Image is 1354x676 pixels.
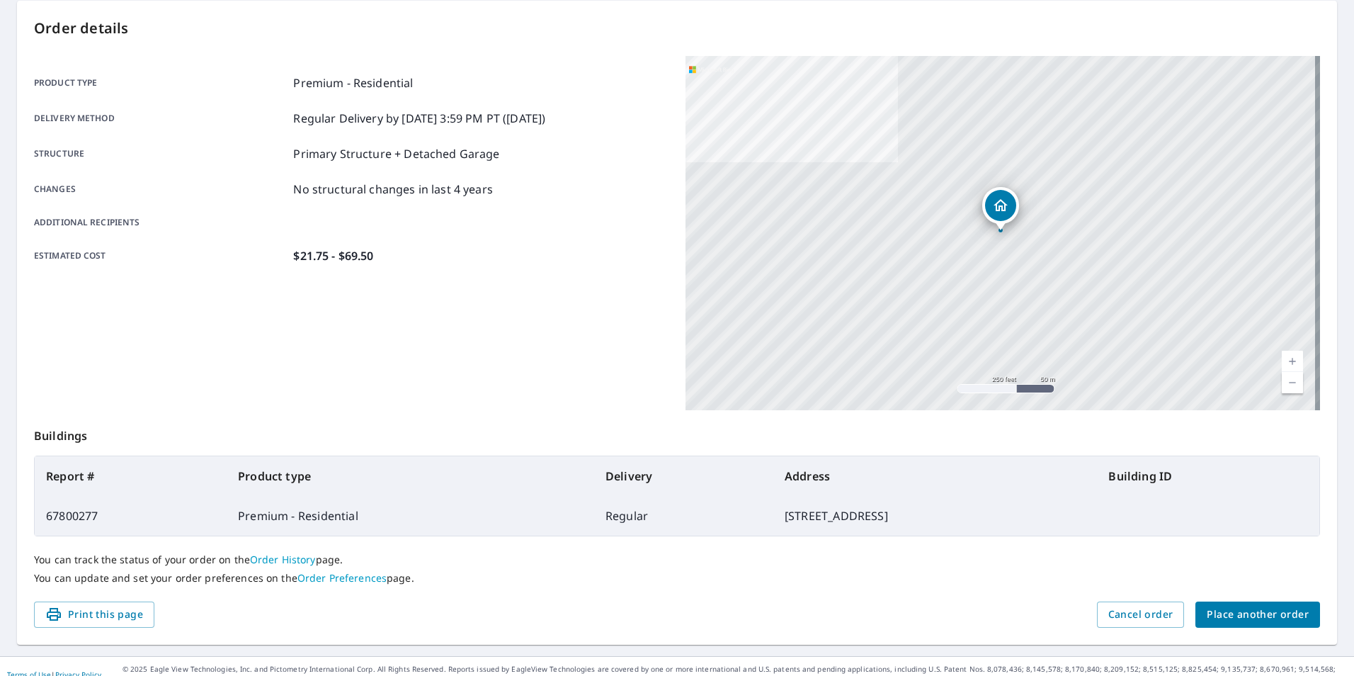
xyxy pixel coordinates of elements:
[34,74,288,91] p: Product type
[34,216,288,229] p: Additional recipients
[1097,602,1185,628] button: Cancel order
[1108,606,1173,624] span: Cancel order
[34,553,1320,566] p: You can track the status of your order on the page.
[34,602,154,628] button: Print this page
[293,181,493,198] p: No structural changes in last 4 years
[35,496,227,536] td: 67800277
[594,496,773,536] td: Regular
[1282,351,1303,372] a: Current Level 17, Zoom In
[982,187,1019,231] div: Dropped pin, building 1, Residential property, 5301 S Broadway Saint Louis, MO 63111
[250,553,316,566] a: Order History
[293,110,545,127] p: Regular Delivery by [DATE] 3:59 PM PT ([DATE])
[1097,456,1319,496] th: Building ID
[1195,602,1320,628] button: Place another order
[34,572,1320,585] p: You can update and set your order preferences on the page.
[45,606,143,624] span: Print this page
[773,456,1097,496] th: Address
[297,571,387,585] a: Order Preferences
[1207,606,1309,624] span: Place another order
[594,456,773,496] th: Delivery
[34,181,288,198] p: Changes
[34,110,288,127] p: Delivery method
[35,456,227,496] th: Report #
[34,145,288,162] p: Structure
[293,74,413,91] p: Premium - Residential
[34,410,1320,456] p: Buildings
[293,247,373,264] p: $21.75 - $69.50
[773,496,1097,536] td: [STREET_ADDRESS]
[1282,372,1303,393] a: Current Level 17, Zoom Out
[34,18,1320,39] p: Order details
[34,247,288,264] p: Estimated cost
[227,496,594,536] td: Premium - Residential
[293,145,499,162] p: Primary Structure + Detached Garage
[227,456,594,496] th: Product type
